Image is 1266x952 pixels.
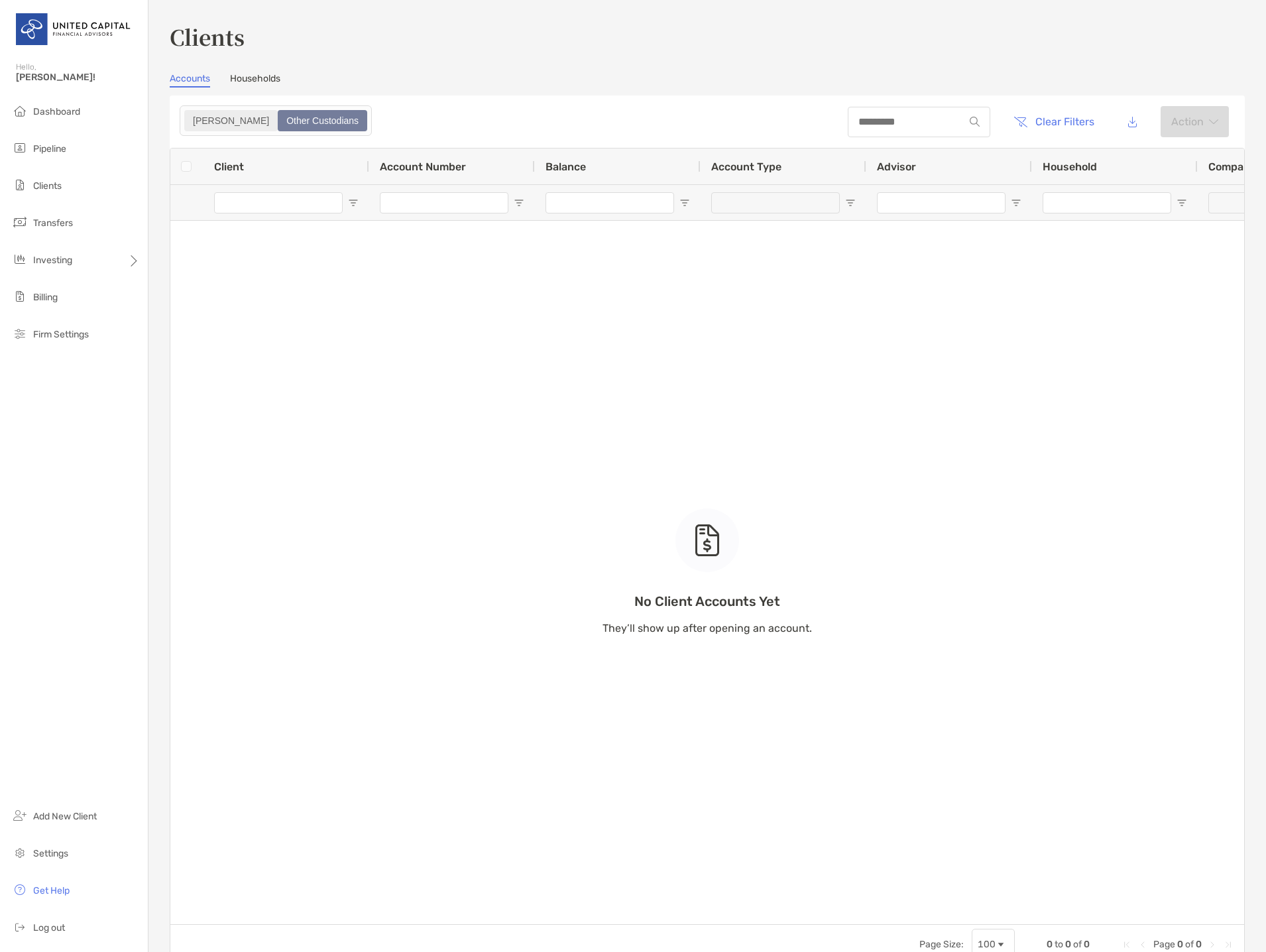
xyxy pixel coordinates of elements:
div: Next Page [1207,939,1218,950]
img: pipeline icon [12,140,28,156]
div: Previous Page [1137,939,1148,950]
img: firm-settings icon [12,326,28,341]
span: 0 [1047,939,1053,950]
span: Dashboard [33,106,80,117]
span: Page [1153,939,1175,950]
p: They’ll show up after opening an account. [603,620,812,636]
img: logout icon [12,919,28,935]
span: Add New Client [33,811,97,822]
div: Page Size: [919,939,964,950]
span: Billing [33,292,58,303]
a: Accounts [170,73,210,88]
div: Zoe [186,111,276,130]
div: Last Page [1223,939,1234,950]
span: 0 [1177,939,1183,950]
span: 0 [1196,939,1202,950]
span: Settings [33,848,68,859]
span: Get Help [33,885,70,896]
span: 0 [1084,939,1090,950]
img: United Capital Logo [16,5,132,53]
span: [PERSON_NAME]! [16,72,140,83]
div: segmented control [180,105,372,136]
span: Log out [33,922,65,933]
img: transfers icon [12,214,28,230]
img: input icon [970,117,980,127]
img: investing icon [12,251,28,267]
span: of [1073,939,1082,950]
span: to [1055,939,1063,950]
h3: Clients [170,21,1245,52]
img: dashboard icon [12,103,28,119]
img: empty state icon [694,524,720,556]
span: 0 [1065,939,1071,950]
img: arrow [1209,119,1218,125]
span: Pipeline [33,143,66,154]
span: Firm Settings [33,329,89,340]
img: clients icon [12,177,28,193]
a: Households [230,73,280,88]
div: First Page [1122,939,1132,950]
span: Transfers [33,217,73,229]
div: Other Custodians [279,111,366,130]
img: add_new_client icon [12,807,28,823]
img: settings icon [12,845,28,861]
div: 100 [978,939,996,950]
span: Investing [33,255,72,266]
button: Clear Filters [1004,107,1104,137]
button: Actionarrow [1161,106,1229,137]
p: No Client Accounts Yet [603,593,812,610]
span: of [1185,939,1194,950]
img: billing icon [12,288,28,304]
span: Clients [33,180,62,192]
img: get-help icon [12,882,28,898]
